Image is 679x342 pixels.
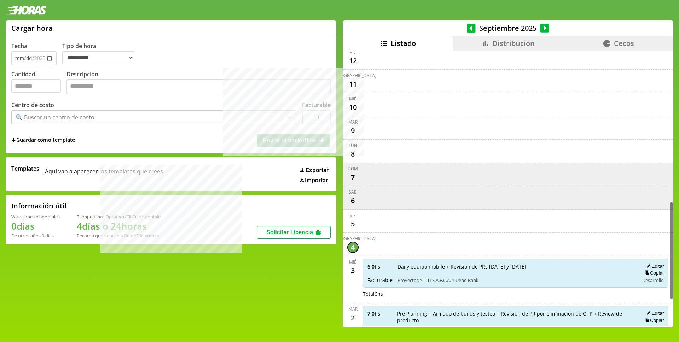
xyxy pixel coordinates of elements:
[642,277,664,283] span: Desarrollo
[347,78,359,90] div: 11
[348,306,358,312] div: mar
[347,172,359,183] div: 7
[11,201,67,211] h2: Información útil
[492,39,535,48] span: Distribución
[298,167,331,174] button: Exportar
[6,6,47,15] img: logotipo
[11,220,60,232] h1: 0 días
[347,195,359,206] div: 6
[349,96,356,102] div: mié
[350,49,356,55] div: vie
[11,165,39,172] span: Templates
[642,326,664,332] span: Desarrollo
[11,70,66,96] label: Cantidad
[367,277,393,283] span: Facturable
[11,23,53,33] h1: Cargar hora
[367,263,393,270] span: 6.0 hs
[349,259,356,265] div: mié
[11,79,61,93] input: Cantidad
[305,167,329,173] span: Exportar
[397,310,634,324] span: Pre Planning + Armado de builds y testeo + Revision de PR por eliminacion de OTP + Review de prod...
[66,79,331,94] textarea: Descripción
[367,325,392,332] span: Facturable
[391,39,416,48] span: Listado
[330,72,376,78] div: [DEMOGRAPHIC_DATA]
[11,213,60,220] div: Vacaciones disponibles
[643,317,664,323] button: Copiar
[77,213,161,220] div: Tiempo Libre Optativo (TiLO) disponible
[11,136,16,144] span: +
[367,310,392,317] span: 7.0 hs
[348,166,358,172] div: dom
[397,263,634,270] span: Daily equipo mobile + Revision de PRs [DATE] y [DATE]
[348,119,358,125] div: mar
[77,220,161,232] h1: 4 días o 24 horas
[305,177,328,184] span: Importar
[347,55,359,66] div: 12
[347,312,359,323] div: 2
[350,212,356,218] div: vie
[330,236,376,242] div: [DEMOGRAPHIC_DATA]
[363,290,669,297] div: Total 6 hs
[643,270,664,276] button: Copiar
[11,42,27,50] label: Fecha
[77,232,161,239] div: Recordá que vencen a fin de
[347,218,359,230] div: 5
[62,42,140,65] label: Tipo de hora
[62,51,134,64] select: Tipo de hora
[16,113,94,121] div: 🔍 Buscar un centro de costo
[257,226,331,239] button: Solicitar Licencia
[11,232,60,239] div: De otros años: 0 días
[136,232,159,239] b: Diciembre
[302,101,331,109] label: Facturable
[347,125,359,136] div: 9
[266,229,313,235] span: Solicitar Licencia
[347,265,359,276] div: 3
[349,189,357,195] div: sáb
[476,23,540,33] span: Septiembre 2025
[343,51,673,326] div: scrollable content
[349,142,357,148] div: lun
[397,277,634,283] span: Proyectos > ITTI S.A.E.C.A. > Ueno Bank
[644,263,664,269] button: Editar
[347,242,359,253] div: 4
[644,310,664,316] button: Editar
[11,101,54,109] label: Centro de costo
[11,136,75,144] span: +Guardar como template
[614,39,634,48] span: Cecos
[66,70,331,96] label: Descripción
[347,148,359,160] div: 8
[347,102,359,113] div: 10
[397,326,634,332] span: Proyectos > ITTI S.A.E.C.A. > Ueno Bank
[45,165,164,184] span: Aqui van a aparecer los templates que crees.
